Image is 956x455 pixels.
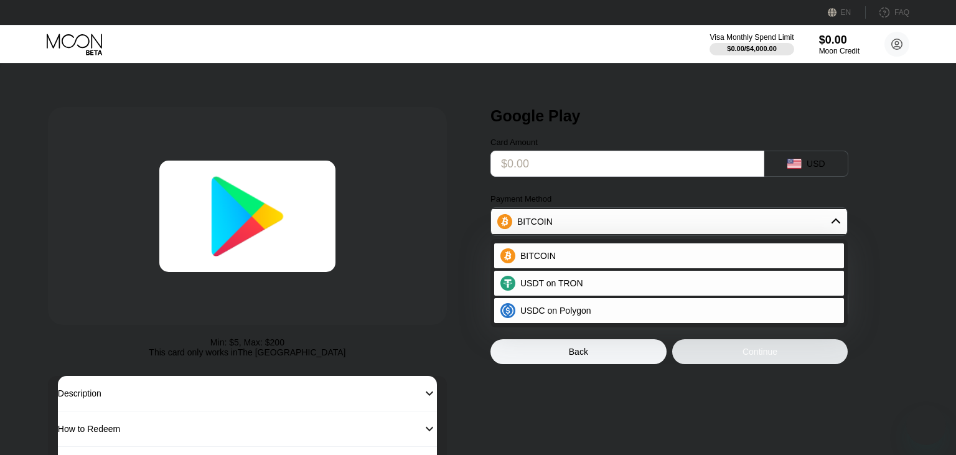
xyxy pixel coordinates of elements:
[490,138,764,147] div: Card Amount
[422,386,437,401] div: 󰅀
[494,243,844,268] div: BITCOIN
[210,337,284,347] div: Min: $ 5 , Max: $ 200
[490,194,848,204] div: Payment Method
[520,251,556,261] span: BITCOIN
[906,405,946,445] iframe: Button to launch messaging window, conversation in progress
[710,33,794,55] div: Visa Monthly Spend Limit$0.00/$4,000.00
[520,306,591,316] span: USDC on Polygon
[569,347,588,357] div: Back
[494,298,844,323] div: USDC on Polygon
[422,421,437,436] div: 󰅀
[866,6,909,19] div: FAQ
[819,47,860,55] div: Moon Credit
[58,424,120,434] div: How to Redeem
[490,339,667,364] div: Back
[819,34,860,55] div: $0.00Moon Credit
[710,33,794,42] div: Visa Monthly Spend Limit
[841,8,851,17] div: EN
[491,209,847,234] div: BITCOIN
[807,159,825,169] div: USD
[149,347,345,357] div: This card only works in The [GEOGRAPHIC_DATA]
[819,34,860,47] div: $0.00
[490,107,921,125] div: Google Play
[727,45,777,52] div: $0.00 / $4,000.00
[520,278,583,288] span: USDT on TRON
[517,217,553,227] div: BITCOIN
[494,271,844,296] div: USDT on TRON
[58,388,101,398] div: Description
[894,8,909,17] div: FAQ
[501,151,754,176] input: $0.00
[828,6,866,19] div: EN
